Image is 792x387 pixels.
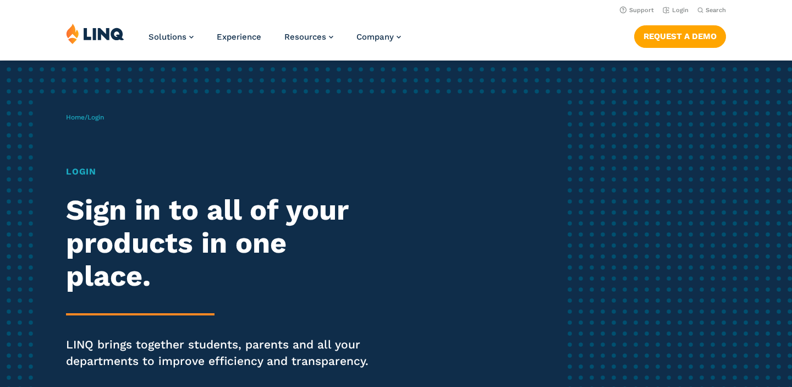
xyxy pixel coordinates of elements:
span: Login [87,113,104,121]
h2: Sign in to all of your products in one place. [66,194,371,292]
a: Solutions [148,32,194,42]
h1: Login [66,165,371,178]
a: Request a Demo [634,25,726,47]
nav: Button Navigation [634,23,726,47]
a: Experience [217,32,261,42]
span: Resources [284,32,326,42]
button: Open Search Bar [697,6,726,14]
a: Company [356,32,401,42]
a: Resources [284,32,333,42]
a: Support [620,7,654,14]
span: Company [356,32,394,42]
img: LINQ | K‑12 Software [66,23,124,44]
nav: Primary Navigation [148,23,401,59]
a: Login [663,7,689,14]
span: / [66,113,104,121]
span: Search [706,7,726,14]
span: Solutions [148,32,186,42]
p: LINQ brings together students, parents and all your departments to improve efficiency and transpa... [66,336,371,369]
a: Home [66,113,85,121]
